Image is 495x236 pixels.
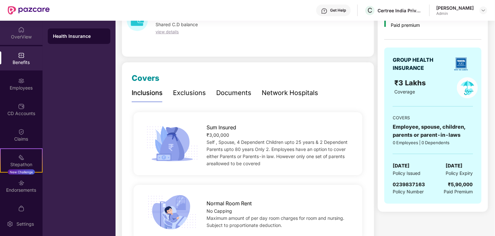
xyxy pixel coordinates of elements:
[18,129,25,135] img: svg+xml;base64,PHN2ZyBpZD0iQ2xhaW0iIHhtbG5zPSJodHRwOi8vd3d3LnczLm9yZy8yMDAwL3N2ZyIgd2lkdGg9IjIwIi...
[262,88,318,98] div: Network Hospitals
[321,8,328,14] img: svg+xml;base64,PHN2ZyBpZD0iSGVscC0zMngzMiIgeG1sbnM9Imh0dHA6Ly93d3cudzMub3JnLzIwMDAvc3ZnIiB3aWR0aD...
[395,79,428,87] span: ₹3 Lakhs
[368,6,372,14] span: C
[207,132,352,139] div: ₹3,00,000
[132,73,159,83] span: Covers
[1,161,42,168] div: Stepathon
[448,181,473,188] div: ₹5,90,000
[7,221,13,227] img: svg+xml;base64,PHN2ZyBpZD0iU2V0dGluZy0yMHgyMCIgeG1sbnM9Imh0dHA6Ly93d3cudzMub3JnLzIwMDAvc3ZnIiB3aW...
[18,103,25,110] img: svg+xml;base64,PHN2ZyBpZD0iQ0RfQWNjb3VudHMiIGRhdGEtbmFtZT0iQ0QgQWNjb3VudHMiIHhtbG5zPSJodHRwOi8vd3...
[15,221,36,227] div: Settings
[156,29,179,34] span: view details
[393,170,420,177] span: Policy Issued
[53,33,105,39] div: Health Insurance
[144,193,200,232] img: icon
[393,56,449,72] div: GROUP HEALTH INSURANCE
[18,205,25,212] img: svg+xml;base64,PHN2ZyBpZD0iTXlfT3JkZXJzIiBkYXRhLW5hbWU9Ik15IE9yZGVycyIgeG1sbnM9Imh0dHA6Ly93d3cudz...
[436,5,474,11] div: [PERSON_NAME]
[207,208,352,215] div: No Capping
[481,8,486,13] img: svg+xml;base64,PHN2ZyBpZD0iRHJvcGRvd24tMzJ4MzIiIHhtbG5zPSJodHRwOi8vd3d3LnczLm9yZy8yMDAwL3N2ZyIgd2...
[18,154,25,161] img: svg+xml;base64,PHN2ZyB4bWxucz0iaHR0cDovL3d3dy53My5vcmcvMjAwMC9zdmciIHdpZHRoPSIyMSIgaGVpZ2h0PSIyMC...
[207,199,252,208] span: Normal Room Rent
[18,27,25,33] img: svg+xml;base64,PHN2ZyBpZD0iSG9tZSIgeG1sbnM9Imh0dHA6Ly93d3cudzMub3JnLzIwMDAvc3ZnIiB3aWR0aD0iMjAiIG...
[207,123,236,132] span: Sum Insured
[18,52,25,59] img: svg+xml;base64,PHN2ZyBpZD0iQmVuZWZpdHMiIHhtbG5zPSJodHRwOi8vd3d3LnczLm9yZy8yMDAwL3N2ZyIgd2lkdGg9Ij...
[436,11,474,16] div: Admin
[393,114,473,121] div: COVERS
[457,77,478,98] img: policyIcon
[391,23,439,28] div: Paid premium
[393,123,473,139] div: Employee, spouse, children, parents or parent-in-laws
[393,139,473,146] div: 0 Employees | 0 Dependents
[395,89,415,94] span: Coverage
[173,88,206,98] div: Exclusions
[330,8,346,13] div: Get Help
[8,6,50,15] img: New Pazcare Logo
[393,162,409,170] span: [DATE]
[393,189,424,194] span: Policy Number
[144,124,200,163] img: icon
[216,88,251,98] div: Documents
[156,22,198,27] span: Shared C.D balance
[18,180,25,186] img: svg+xml;base64,PHN2ZyBpZD0iRW5kb3JzZW1lbnRzIiB4bWxucz0iaHR0cDovL3d3dy53My5vcmcvMjAwMC9zdmciIHdpZH...
[444,188,473,195] span: Paid Premium
[18,78,25,84] img: svg+xml;base64,PHN2ZyBpZD0iRW1wbG95ZWVzIiB4bWxucz0iaHR0cDovL3d3dy53My5vcmcvMjAwMC9zdmciIHdpZHRoPS...
[8,169,35,175] div: New Challenge
[446,170,473,177] span: Policy Expiry
[207,139,348,166] span: Self , Spouse, 4 Dependent Children upto 25 years & 2 Dependent Parents upto 80 years Only 2. Emp...
[446,162,463,170] span: [DATE]
[451,54,471,74] img: insurerLogo
[378,7,423,14] div: Certree India Private Limited
[132,88,163,98] div: Inclusions
[393,181,425,188] span: 0239837163
[207,215,344,228] span: Maximum amount of per day room charges for room and nursing. Subject to proportionate deduction.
